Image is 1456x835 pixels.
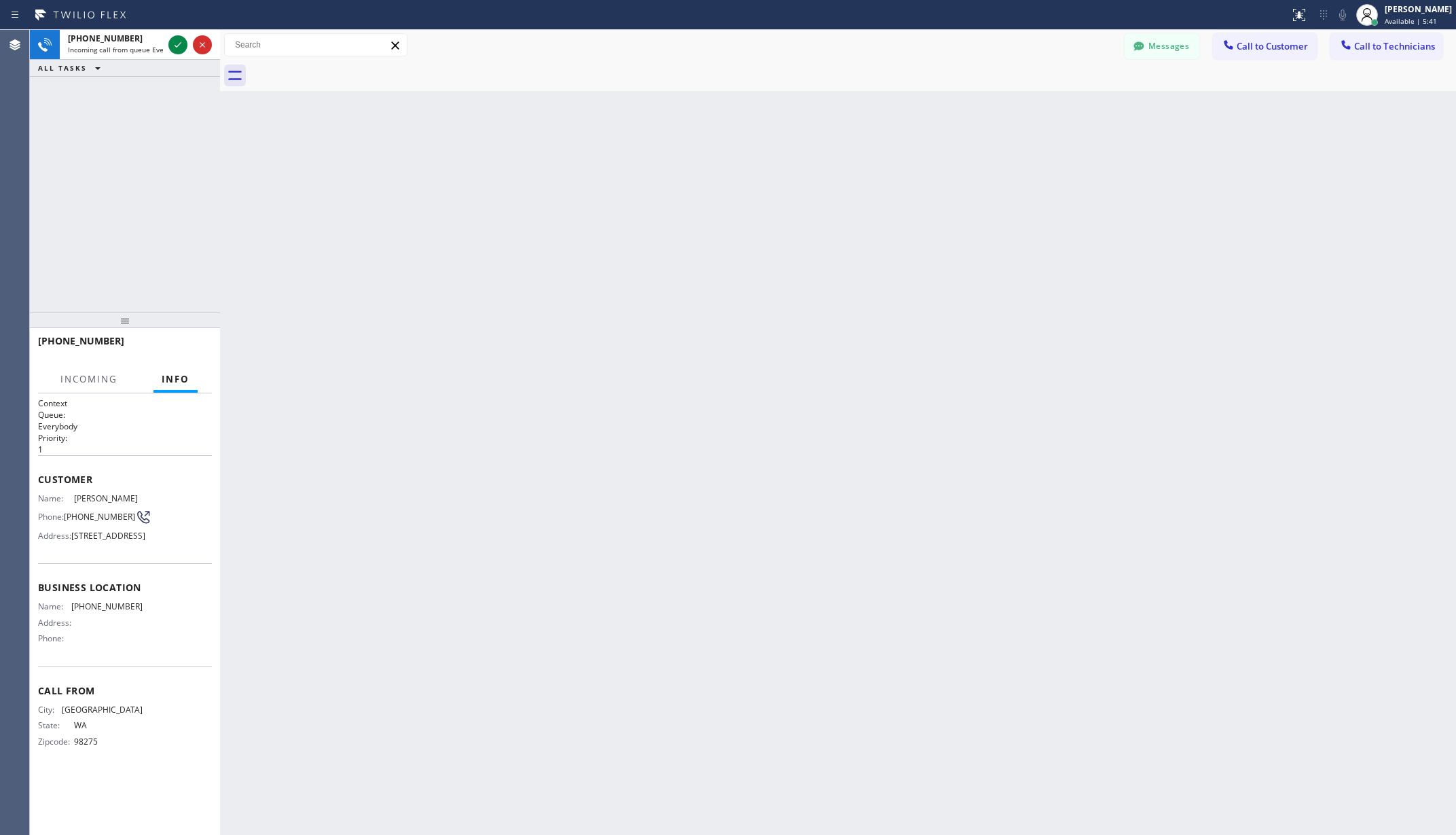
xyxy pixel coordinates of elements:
[68,45,185,54] span: Incoming call from queue Everybody
[1330,33,1442,59] button: Call to Technicians
[38,633,74,643] span: Phone:
[1354,40,1435,52] span: Call to Technicians
[38,334,124,347] span: [PHONE_NUMBER]
[38,397,212,409] h1: Context
[38,601,71,611] span: Name:
[38,531,71,541] span: Address:
[68,33,143,44] span: [PHONE_NUMBER]
[225,34,407,56] input: Search
[52,366,126,393] button: Incoming
[38,63,87,73] span: ALL TASKS
[168,35,187,54] button: Accept
[162,373,189,385] span: Info
[74,720,142,730] span: WA
[74,736,142,747] span: 98275
[1333,5,1352,24] button: Mute
[38,409,212,421] h2: Queue:
[38,684,212,697] span: Call From
[38,473,212,486] span: Customer
[38,581,212,594] span: Business location
[74,493,142,503] span: [PERSON_NAME]
[60,373,117,385] span: Incoming
[38,512,64,522] span: Phone:
[193,35,212,54] button: Reject
[71,531,145,541] span: [STREET_ADDRESS]
[38,493,74,503] span: Name:
[38,421,212,432] p: Everybody
[38,720,74,730] span: State:
[64,512,135,522] span: [PHONE_NUMBER]
[1385,16,1437,26] span: Available | 5:41
[1385,3,1452,15] div: [PERSON_NAME]
[1125,33,1199,59] button: Messages
[38,618,74,628] span: Address:
[1213,33,1317,59] button: Call to Customer
[153,366,198,393] button: Info
[30,60,114,76] button: ALL TASKS
[38,736,74,747] span: Zipcode:
[71,601,143,611] span: [PHONE_NUMBER]
[38,444,212,455] p: 1
[1237,40,1308,52] span: Call to Customer
[62,705,143,715] span: [GEOGRAPHIC_DATA]
[38,705,62,715] span: City:
[38,432,212,444] h2: Priority:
